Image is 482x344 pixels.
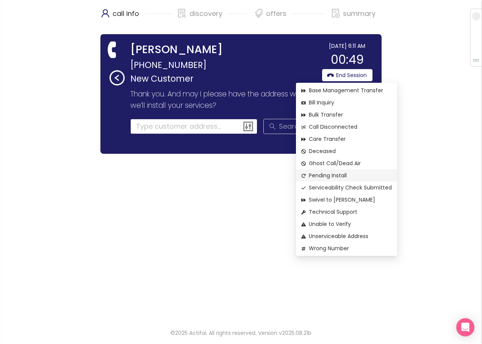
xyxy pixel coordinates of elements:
[177,8,248,27] div: discovery
[456,318,474,336] div: Open Intercom Messenger
[331,8,376,27] div: summary
[301,171,392,180] span: Pending Install
[301,183,392,192] span: Serviceability Check Submitted
[105,42,121,58] span: phone
[130,119,258,134] input: Type customer address...
[301,123,392,131] span: Call Disconnected
[189,8,222,20] p: discovery
[331,9,340,18] span: file-done
[301,147,392,155] span: Deceased
[254,8,325,27] div: offers
[322,42,372,50] div: [DATE] 6:11 AM
[322,69,372,81] button: End Session
[301,98,392,107] span: Bill Inquiry
[343,8,376,20] p: summary
[301,86,392,95] span: Base Management Transfer
[301,135,392,143] span: Care Transfer
[130,42,223,58] strong: [PERSON_NAME]
[266,8,286,20] p: offers
[301,110,392,119] span: Bulk Transfer
[322,50,372,69] div: 00:49
[301,244,392,252] span: Wrong Number
[130,88,312,111] p: Thank you. And may I please have the address where we’ll install your services?
[301,159,392,167] span: Ghost Call/Dead Air
[130,72,318,85] p: New Customer
[301,196,392,204] span: Swivel to [PERSON_NAME]
[301,208,392,216] span: Technical Support
[101,9,110,18] span: user
[130,58,207,72] span: [PHONE_NUMBER]
[100,8,171,27] div: call info
[177,9,186,18] span: solution
[301,232,392,240] span: Unserviceable Address
[113,8,139,20] p: call info
[301,220,392,228] span: Unable to Verify
[254,9,263,18] span: tags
